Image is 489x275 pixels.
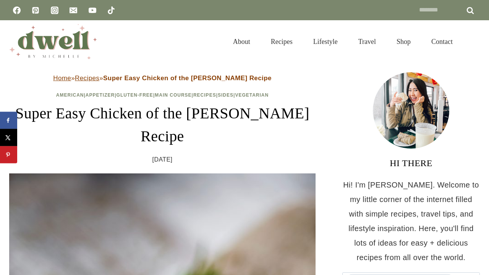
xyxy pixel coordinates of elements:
[86,92,115,98] a: Appetizer
[28,3,43,18] a: Pinterest
[103,74,272,82] strong: Super Easy Chicken of the [PERSON_NAME] Recipe
[9,3,24,18] a: Facebook
[235,92,269,98] a: Vegetarian
[342,178,480,265] p: Hi! I'm [PERSON_NAME]. Welcome to my little corner of the internet filled with simple recipes, tr...
[9,102,316,148] h1: Super Easy Chicken of the [PERSON_NAME] Recipe
[75,74,99,82] a: Recipes
[9,24,97,59] img: DWELL by michelle
[56,92,84,98] a: American
[386,28,421,55] a: Shop
[193,92,216,98] a: Recipes
[104,3,119,18] a: TikTok
[467,35,480,48] button: View Search Form
[303,28,348,55] a: Lifestyle
[218,92,233,98] a: Sides
[261,28,303,55] a: Recipes
[53,74,71,82] a: Home
[85,3,100,18] a: YouTube
[66,3,81,18] a: Email
[223,28,463,55] nav: Primary Navigation
[348,28,386,55] a: Travel
[155,92,191,98] a: Main Course
[152,154,173,165] time: [DATE]
[421,28,463,55] a: Contact
[117,92,153,98] a: Gluten-Free
[342,156,480,170] h3: HI THERE
[53,74,272,82] span: » »
[223,28,261,55] a: About
[56,92,269,98] span: | | | | | |
[47,3,62,18] a: Instagram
